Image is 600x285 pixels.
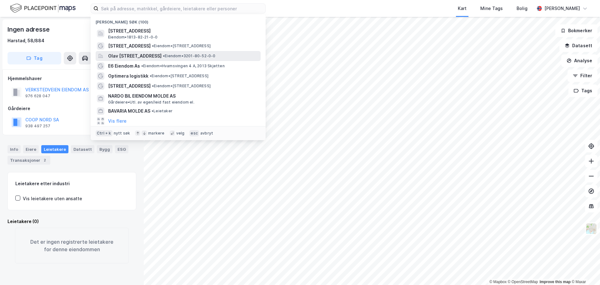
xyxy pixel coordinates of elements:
[108,52,162,60] span: Olav [STREET_ADDRESS]
[458,5,467,12] div: Kart
[114,131,130,136] div: nytt søk
[91,15,266,26] div: [PERSON_NAME] søk (100)
[569,255,600,285] iframe: Chat Widget
[115,145,128,153] div: ESG
[152,109,172,114] span: Leietaker
[544,5,580,12] div: [PERSON_NAME]
[200,131,213,136] div: avbryt
[540,280,571,284] a: Improve this map
[7,156,50,165] div: Transaksjoner
[150,74,208,79] span: Eiendom • [STREET_ADDRESS]
[561,54,597,67] button: Analyse
[176,131,185,136] div: velg
[152,109,153,113] span: •
[108,107,150,115] span: BAVARIA MOLDE AS
[508,280,538,284] a: OpenStreetMap
[517,5,527,12] div: Bolig
[152,84,154,88] span: •
[148,131,164,136] div: markere
[141,64,143,68] span: •
[108,100,194,105] span: Gårdeiere • Utl. av egen/leid fast eiendom el.
[141,64,225,69] span: Eiendom • Hvamsvingen 4 A, 2013 Skjetten
[96,130,112,136] div: Ctrl + k
[189,130,199,136] div: esc
[585,223,597,235] img: Z
[98,4,265,13] input: Søk på adresse, matrikkel, gårdeiere, leietakere eller personer
[555,24,597,37] button: Bokmerker
[108,42,151,50] span: [STREET_ADDRESS]
[108,72,148,80] span: Optimera logistikk
[559,39,597,52] button: Datasett
[97,145,112,153] div: Bygg
[108,117,127,125] button: Vis flere
[163,53,165,58] span: •
[71,145,94,153] div: Datasett
[15,228,129,263] div: Det er ingen registrerte leietakere for denne eiendommen
[569,255,600,285] div: Kontrollprogram for chat
[7,52,61,64] button: Tag
[23,145,39,153] div: Eiere
[480,5,503,12] div: Mine Tags
[152,43,154,48] span: •
[7,37,44,44] div: Harstad, 58/884
[23,195,82,202] div: Vis leietakere uten ansatte
[152,84,211,89] span: Eiendom • [STREET_ADDRESS]
[567,69,597,82] button: Filter
[489,280,507,284] a: Mapbox
[15,180,128,187] div: Leietakere etter industri
[25,124,50,129] div: 938 497 257
[42,157,48,163] div: 2
[568,84,597,97] button: Tags
[41,145,68,153] div: Leietakere
[108,82,151,90] span: [STREET_ADDRESS]
[152,43,211,48] span: Eiendom • [STREET_ADDRESS]
[108,35,157,40] span: Eiendom • 1813-82-21-0-0
[8,105,136,112] div: Gårdeiere
[7,145,21,153] div: Info
[8,75,136,82] div: Hjemmelshaver
[25,94,50,99] div: 976 628 047
[108,27,258,35] span: [STREET_ADDRESS]
[108,92,258,100] span: NARDO BIL EIENDOM MOLDE AS
[7,218,136,225] div: Leietakere (0)
[10,3,76,14] img: logo.f888ab2527a4732fd821a326f86c7f29.svg
[150,74,152,78] span: •
[108,62,140,70] span: E6 Eiendom As
[163,53,216,59] span: Eiendom • 3201-80-52-0-0
[7,24,51,34] div: Ingen adresse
